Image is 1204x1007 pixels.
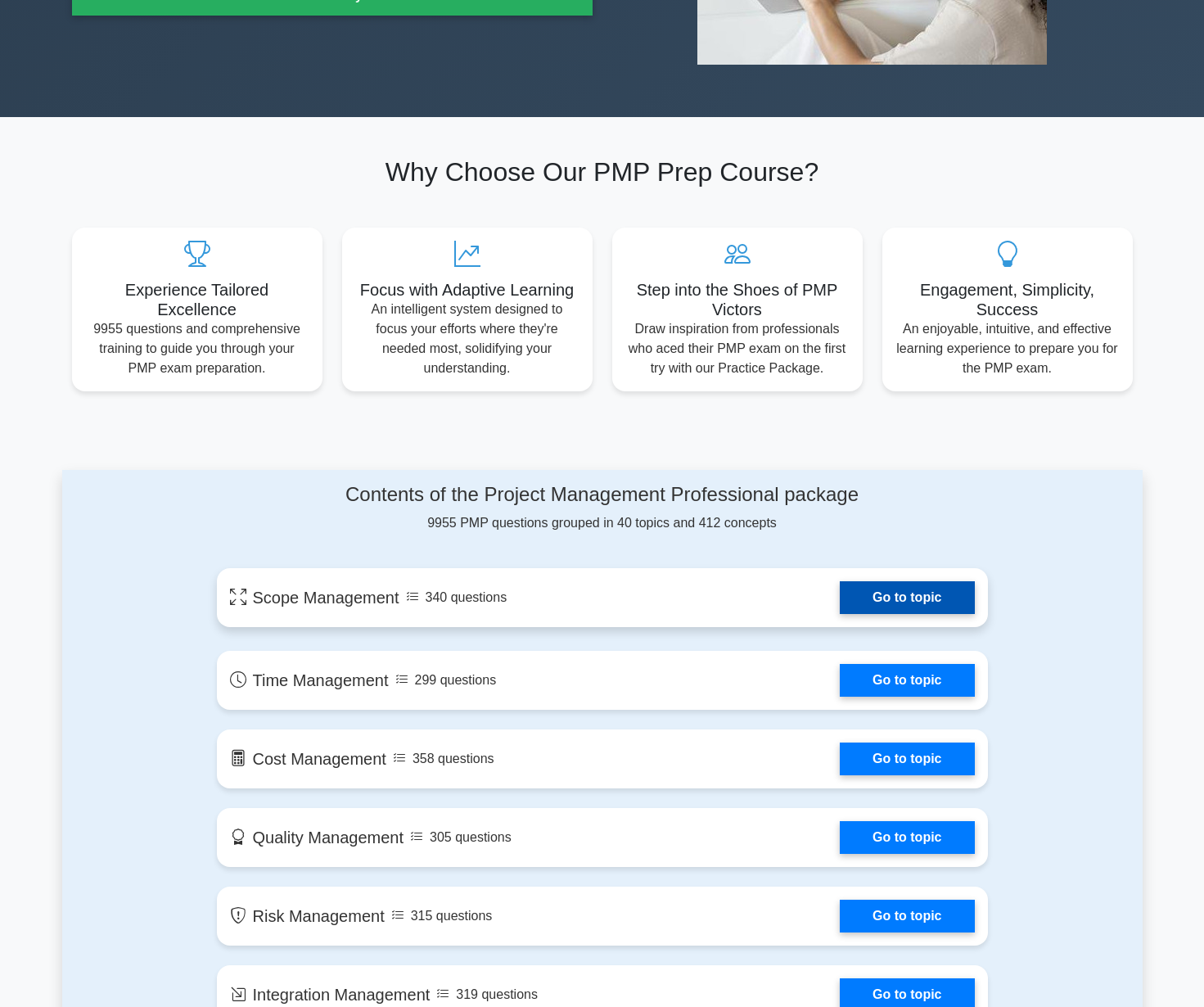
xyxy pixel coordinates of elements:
a: Go to topic [840,743,974,775]
h5: Experience Tailored Excellence [85,280,309,319]
p: Draw inspiration from professionals who aced their PMP exam on the first try with our Practice Pa... [625,319,850,378]
a: Go to topic [840,821,974,854]
h2: Why Choose Our PMP Prep Course? [72,156,1133,187]
h4: Contents of the Project Management Professional package [217,483,988,507]
p: 9955 questions and comprehensive training to guide you through your PMP exam preparation. [85,319,309,378]
p: An intelligent system designed to focus your efforts where they're needed most, solidifying your ... [355,300,579,378]
h5: Engagement, Simplicity, Success [895,280,1120,319]
a: Go to topic [840,581,974,614]
h5: Focus with Adaptive Learning [355,280,579,300]
h5: Step into the Shoes of PMP Victors [625,280,850,319]
a: Go to topic [840,664,974,697]
div: 9955 PMP questions grouped in 40 topics and 412 concepts [217,483,988,533]
a: Go to topic [840,900,974,932]
p: An enjoyable, intuitive, and effective learning experience to prepare you for the PMP exam. [895,319,1120,378]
